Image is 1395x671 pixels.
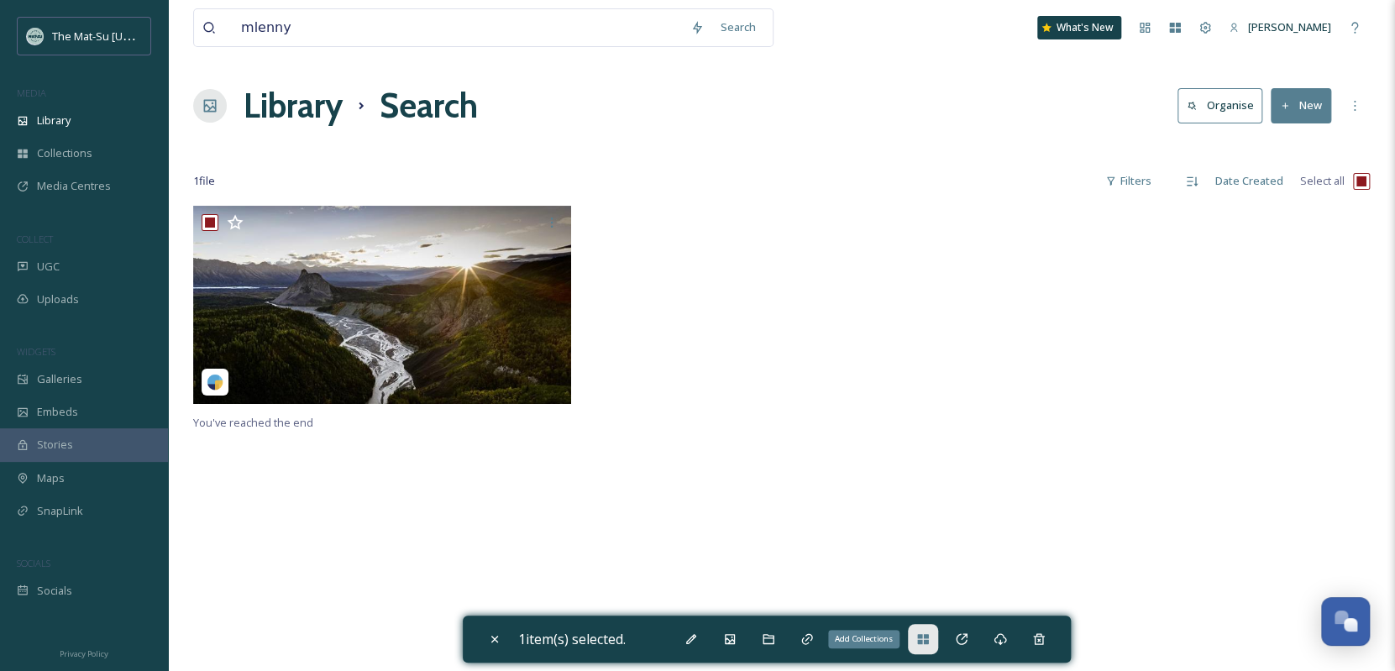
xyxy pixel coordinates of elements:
img: Social_thumbnail.png [27,28,44,45]
span: SOCIALS [17,557,50,569]
span: COLLECT [17,233,53,245]
input: Search your library [233,9,682,46]
a: [PERSON_NAME] [1220,11,1340,44]
button: Organise [1177,88,1262,123]
span: Socials [37,583,72,599]
img: snapsea-logo.png [207,374,223,391]
span: WIDGETS [17,345,55,358]
div: Date Created [1207,165,1292,197]
a: What's New [1037,16,1121,39]
span: 1 file [193,173,215,189]
span: 1 item(s) selected. [518,630,626,648]
a: Privacy Policy [60,642,108,663]
div: Add Collections [828,630,899,648]
span: Media Centres [37,178,111,194]
div: Filters [1097,165,1160,197]
button: Open Chat [1321,597,1370,646]
span: Galleries [37,371,82,387]
span: You've reached the end [193,415,313,430]
img: mlenny-17955822254994160.jpeg [193,206,571,404]
span: UGC [37,259,60,275]
button: New [1271,88,1331,123]
span: Collections [37,145,92,161]
span: Privacy Policy [60,648,108,659]
a: Organise [1177,88,1271,123]
span: Maps [37,470,65,486]
span: Select all [1300,173,1345,189]
span: Uploads [37,291,79,307]
span: SnapLink [37,503,83,519]
span: The Mat-Su [US_STATE] [52,28,169,44]
span: [PERSON_NAME] [1248,19,1331,34]
span: Embeds [37,404,78,420]
span: MEDIA [17,86,46,99]
a: Library [244,81,343,131]
div: Search [712,11,764,44]
span: Stories [37,437,73,453]
span: Library [37,113,71,128]
h1: Search [380,81,478,131]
